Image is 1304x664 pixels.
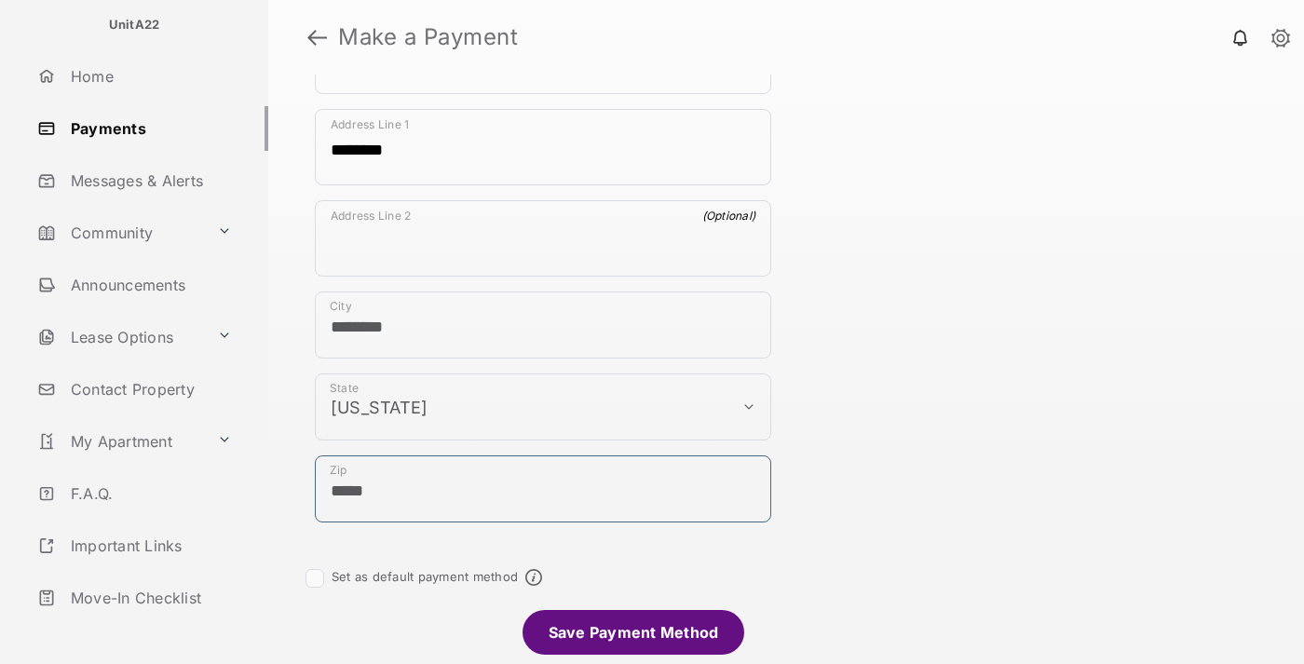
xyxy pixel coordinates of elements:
a: Community [30,210,210,255]
a: Contact Property [30,367,268,412]
div: payment_method_screening[postal_addresses][addressLine2] [315,200,771,277]
label: Set as default payment method [332,569,518,584]
a: F.A.Q. [30,471,268,516]
a: Home [30,54,268,99]
a: Important Links [30,523,239,568]
a: Announcements [30,263,268,307]
strong: Make a Payment [338,26,518,48]
a: Move-In Checklist [30,576,268,620]
a: Lease Options [30,315,210,359]
div: payment_method_screening[postal_addresses][addressLine1] [315,109,771,185]
div: payment_method_screening[postal_addresses][postalCode] [315,455,771,522]
a: Messages & Alerts [30,158,268,203]
a: Payments [30,106,268,151]
p: UnitA22 [109,16,160,34]
div: payment_method_screening[postal_addresses][locality] [315,291,771,359]
a: My Apartment [30,419,210,464]
div: payment_method_screening[postal_addresses][administrativeArea] [315,373,771,440]
li: Save Payment Method [523,610,745,655]
span: Default payment method info [525,569,542,586]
